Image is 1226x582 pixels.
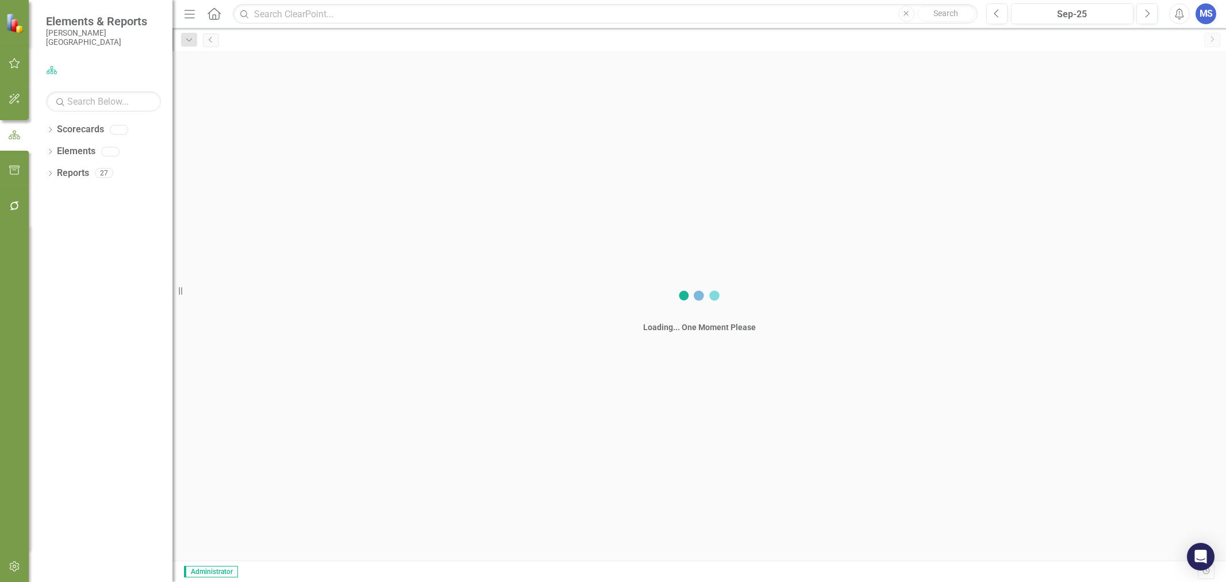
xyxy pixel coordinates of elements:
[1015,7,1129,21] div: Sep-25
[57,123,104,136] a: Scorecards
[917,6,975,22] button: Search
[46,14,161,28] span: Elements & Reports
[184,566,238,577] span: Administrator
[233,4,978,24] input: Search ClearPoint...
[57,167,89,180] a: Reports
[46,28,161,47] small: [PERSON_NAME][GEOGRAPHIC_DATA]
[1011,3,1133,24] button: Sep-25
[933,9,958,18] span: Search
[95,169,113,178] div: 27
[1196,3,1216,24] button: MS
[46,91,161,112] input: Search Below...
[643,321,756,333] div: Loading... One Moment Please
[1187,543,1215,570] div: Open Intercom Messenger
[57,145,95,158] a: Elements
[6,13,26,33] img: ClearPoint Strategy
